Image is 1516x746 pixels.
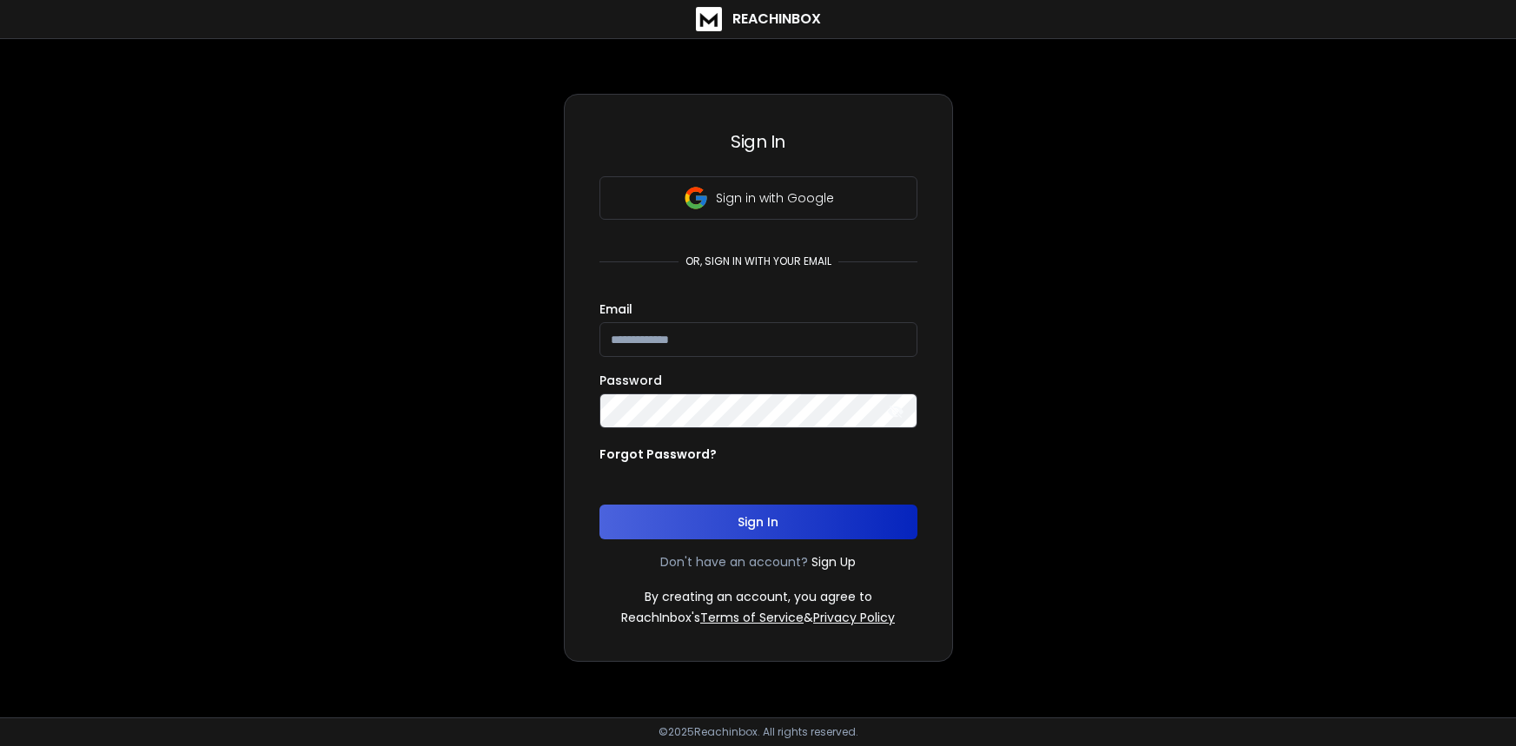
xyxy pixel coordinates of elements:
p: © 2025 Reachinbox. All rights reserved. [659,725,858,739]
button: Sign in with Google [599,176,917,220]
h3: Sign In [599,129,917,154]
label: Email [599,303,632,315]
button: Sign In [599,505,917,539]
p: By creating an account, you agree to [645,588,872,605]
h1: ReachInbox [732,9,821,30]
a: Sign Up [811,553,856,571]
a: Terms of Service [700,609,804,626]
p: ReachInbox's & [621,609,895,626]
a: ReachInbox [696,7,821,31]
p: Don't have an account? [660,553,808,571]
a: Privacy Policy [813,609,895,626]
p: or, sign in with your email [679,254,838,268]
p: Forgot Password? [599,446,717,463]
label: Password [599,374,662,386]
p: Sign in with Google [716,189,834,207]
img: logo [696,7,722,31]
